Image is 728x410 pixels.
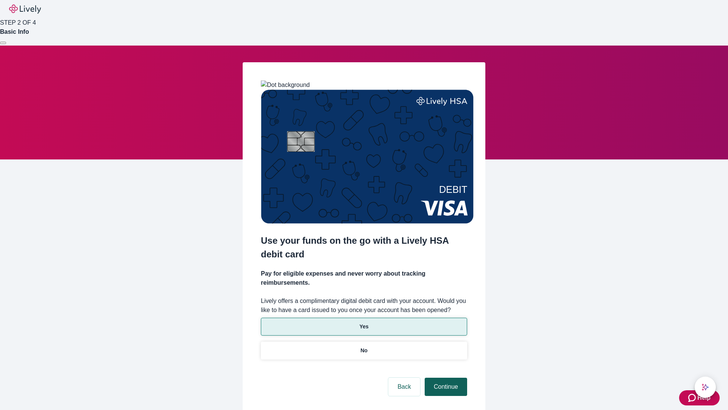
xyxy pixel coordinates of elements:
button: Continue [425,378,467,396]
button: Yes [261,318,467,336]
svg: Lively AI Assistant [701,383,709,391]
h4: Pay for eligible expenses and never worry about tracking reimbursements. [261,269,467,287]
button: chat [695,377,716,398]
p: Yes [359,323,369,331]
p: No [361,347,368,355]
span: Help [697,393,711,402]
button: No [261,342,467,360]
label: Lively offers a complimentary digital debit card with your account. Would you like to have a card... [261,296,467,315]
h2: Use your funds on the go with a Lively HSA debit card [261,234,467,261]
button: Back [388,378,420,396]
img: Lively [9,5,41,14]
button: Zendesk support iconHelp [679,390,720,405]
svg: Zendesk support icon [688,393,697,402]
img: Debit card [261,90,474,224]
img: Dot background [261,80,310,90]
